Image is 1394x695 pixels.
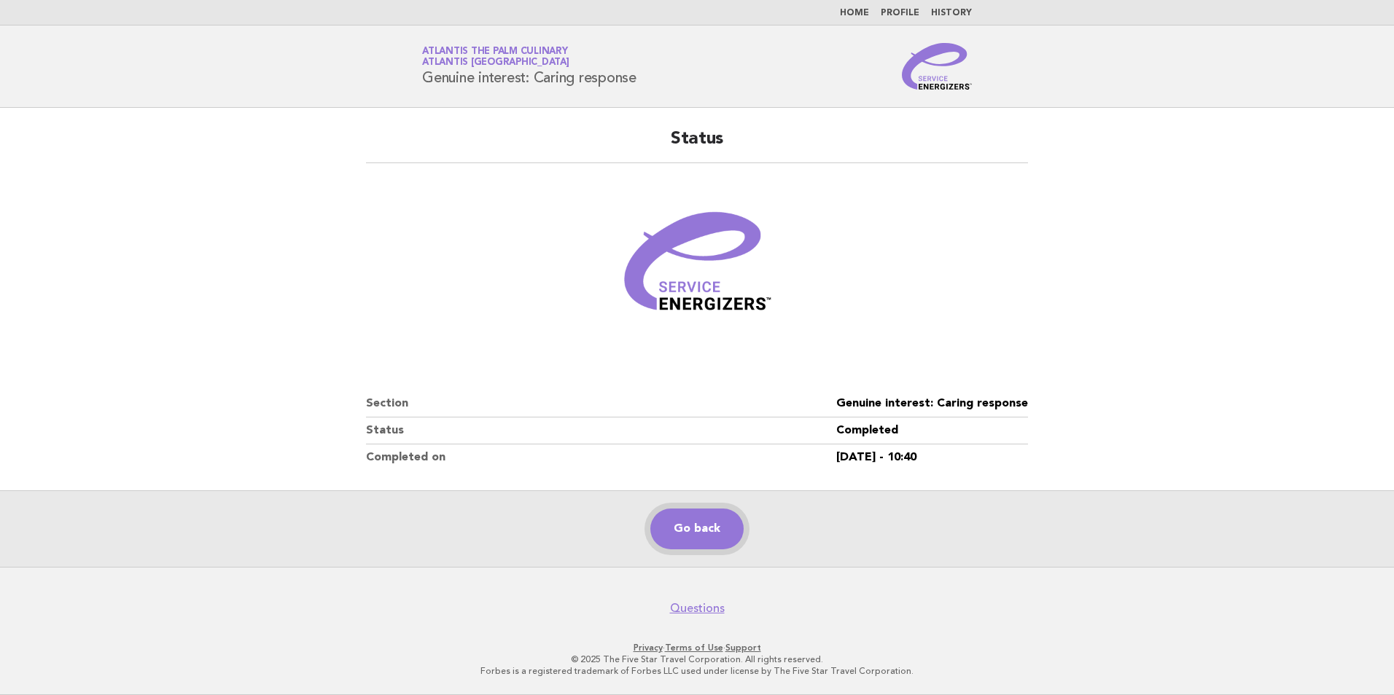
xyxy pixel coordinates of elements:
img: Verified [610,181,784,356]
img: Service Energizers [902,43,972,90]
a: Privacy [634,643,663,653]
a: Support [725,643,761,653]
dd: Completed [836,417,1028,444]
a: Questions [670,601,725,616]
p: · · [251,642,1143,653]
span: Atlantis [GEOGRAPHIC_DATA] [422,58,569,68]
a: Profile [881,9,919,17]
dd: Genuine interest: Caring response [836,390,1028,417]
a: History [931,9,972,17]
dd: [DATE] - 10:40 [836,444,1028,471]
dt: Section [366,390,836,417]
a: Go back [650,509,744,549]
h1: Genuine interest: Caring response [422,47,636,85]
dt: Completed on [366,444,836,471]
dt: Status [366,417,836,444]
p: Forbes is a registered trademark of Forbes LLC used under license by The Five Star Travel Corpora... [251,665,1143,677]
h2: Status [366,127,1028,163]
p: © 2025 The Five Star Travel Corporation. All rights reserved. [251,653,1143,665]
a: Home [840,9,869,17]
a: Atlantis The Palm CulinaryAtlantis [GEOGRAPHIC_DATA] [422,47,569,67]
a: Terms of Use [665,643,723,653]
